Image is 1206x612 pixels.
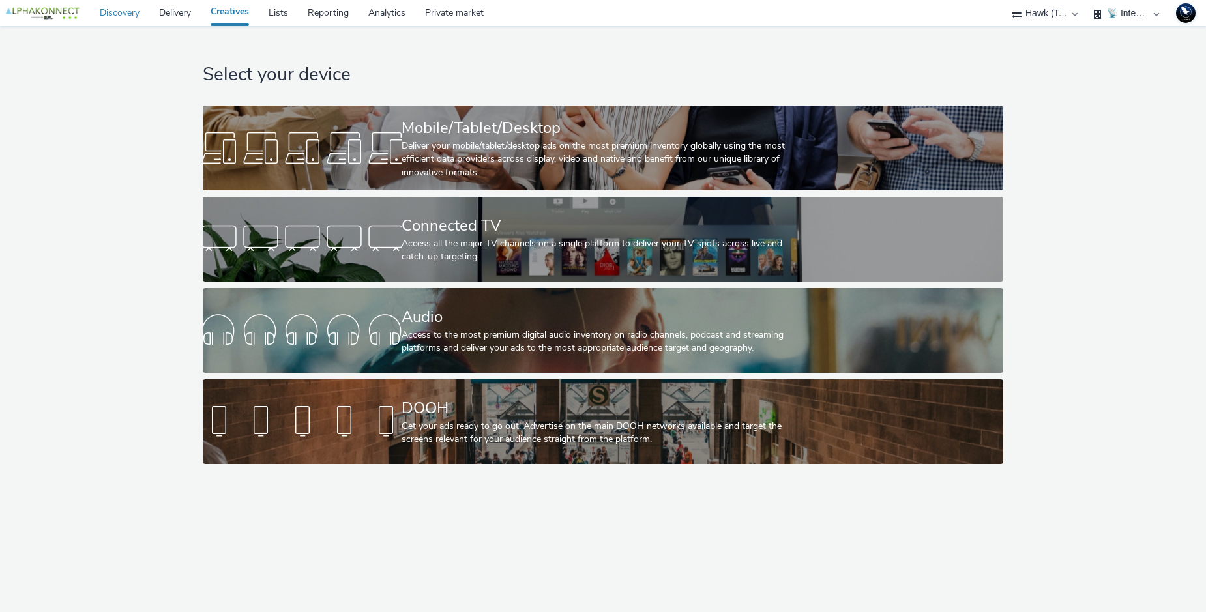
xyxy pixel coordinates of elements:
[203,288,1004,373] a: AudioAccess to the most premium digital audio inventory on radio channels, podcast and streaming ...
[3,5,81,22] img: undefined Logo
[402,328,799,355] div: Access to the most premium digital audio inventory on radio channels, podcast and streaming platf...
[203,106,1004,190] a: Mobile/Tablet/DesktopDeliver your mobile/tablet/desktop ads on the most premium inventory globall...
[203,379,1004,464] a: DOOHGet your ads ready to go out! Advertise on the main DOOH networks available and target the sc...
[402,237,799,264] div: Access all the major TV channels on a single platform to deliver your TV spots across live and ca...
[402,117,799,139] div: Mobile/Tablet/Desktop
[402,139,799,179] div: Deliver your mobile/tablet/desktop ads on the most premium inventory globally using the most effi...
[402,214,799,237] div: Connected TV
[203,63,1004,87] h1: Select your device
[402,420,799,446] div: Get your ads ready to go out! Advertise on the main DOOH networks available and target the screen...
[402,397,799,420] div: DOOH
[1176,3,1196,23] img: Support Hawk
[203,197,1004,282] a: Connected TVAccess all the major TV channels on a single platform to deliver your TV spots across...
[402,306,799,328] div: Audio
